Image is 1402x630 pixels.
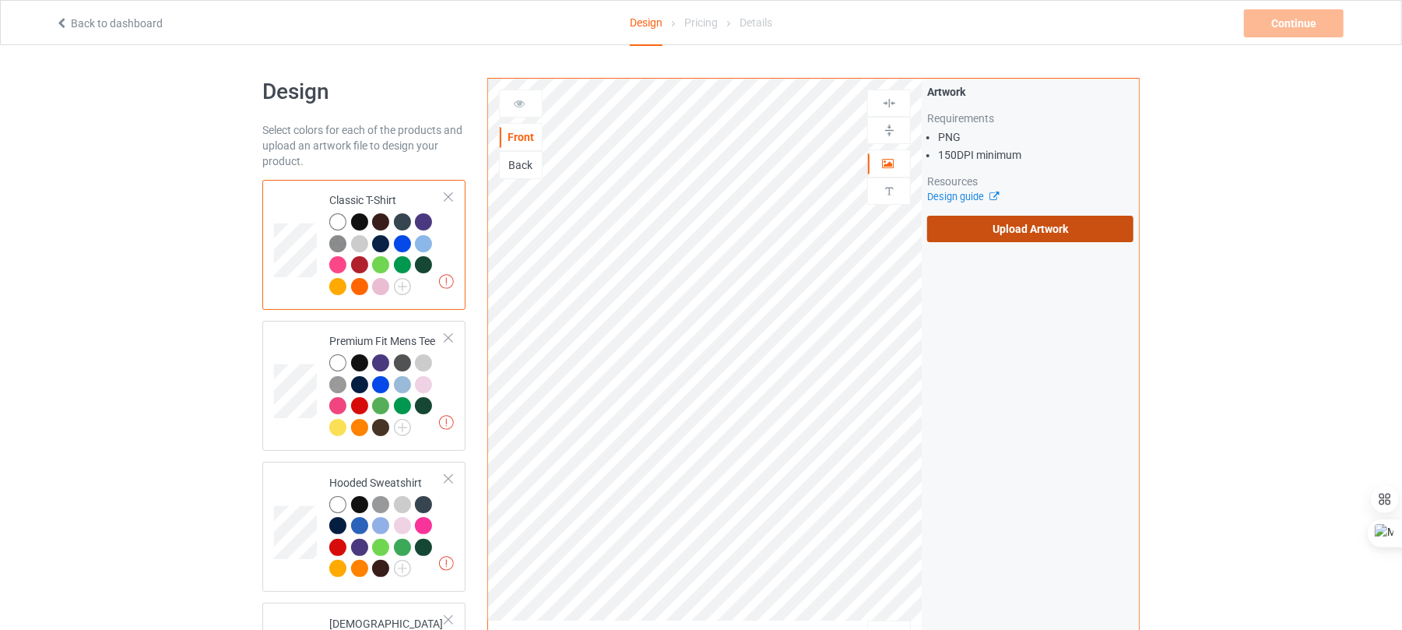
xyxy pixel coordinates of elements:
[927,174,1133,189] div: Resources
[329,376,346,393] img: heather_texture.png
[882,184,897,199] img: svg%3E%0A
[938,129,1133,145] li: PNG
[329,475,445,576] div: Hooded Sweatshirt
[500,129,542,145] div: Front
[262,180,466,310] div: Classic T-Shirt
[394,278,411,295] img: svg+xml;base64,PD94bWwgdmVyc2lvbj0iMS4wIiBlbmNvZGluZz0iVVRGLTgiPz4KPHN2ZyB3aWR0aD0iMjJweCIgaGVpZ2...
[262,78,466,106] h1: Design
[938,147,1133,163] li: 150 DPI minimum
[329,235,346,252] img: heather_texture.png
[927,191,998,202] a: Design guide
[684,1,718,44] div: Pricing
[262,462,466,592] div: Hooded Sweatshirt
[927,84,1133,100] div: Artwork
[882,123,897,138] img: svg%3E%0A
[262,321,466,451] div: Premium Fit Mens Tee
[927,111,1133,126] div: Requirements
[329,333,445,435] div: Premium Fit Mens Tee
[439,415,454,430] img: exclamation icon
[740,1,772,44] div: Details
[394,560,411,577] img: svg+xml;base64,PD94bWwgdmVyc2lvbj0iMS4wIiBlbmNvZGluZz0iVVRGLTgiPz4KPHN2ZyB3aWR0aD0iMjJweCIgaGVpZ2...
[439,556,454,571] img: exclamation icon
[329,192,445,294] div: Classic T-Shirt
[927,216,1133,242] label: Upload Artwork
[630,1,662,46] div: Design
[439,274,454,289] img: exclamation icon
[500,157,542,173] div: Back
[882,96,897,111] img: svg%3E%0A
[262,122,466,169] div: Select colors for each of the products and upload an artwork file to design your product.
[55,17,163,30] a: Back to dashboard
[394,419,411,436] img: svg+xml;base64,PD94bWwgdmVyc2lvbj0iMS4wIiBlbmNvZGluZz0iVVRGLTgiPz4KPHN2ZyB3aWR0aD0iMjJweCIgaGVpZ2...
